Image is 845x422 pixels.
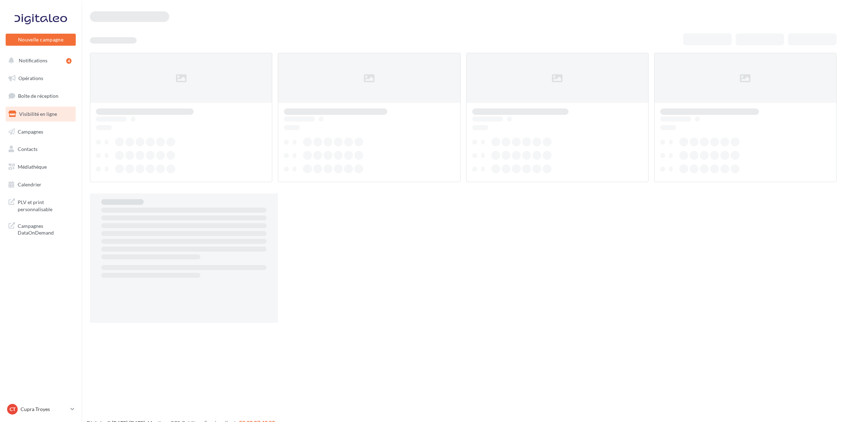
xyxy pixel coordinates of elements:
[4,195,77,215] a: PLV et print personnalisable
[4,124,77,139] a: Campagnes
[4,71,77,86] a: Opérations
[19,57,47,63] span: Notifications
[18,181,41,187] span: Calendrier
[4,218,77,239] a: Campagnes DataOnDemand
[4,107,77,122] a: Visibilité en ligne
[18,221,73,236] span: Campagnes DataOnDemand
[18,128,43,134] span: Campagnes
[4,159,77,174] a: Médiathèque
[10,406,16,413] span: CT
[4,53,74,68] button: Notifications 4
[18,164,47,170] span: Médiathèque
[6,34,76,46] button: Nouvelle campagne
[19,111,57,117] span: Visibilité en ligne
[6,403,76,416] a: CT Cupra Troyes
[18,75,43,81] span: Opérations
[4,177,77,192] a: Calendrier
[4,88,77,103] a: Boîte de réception
[21,406,68,413] p: Cupra Troyes
[66,58,72,64] div: 4
[18,146,38,152] span: Contacts
[18,93,58,99] span: Boîte de réception
[18,197,73,213] span: PLV et print personnalisable
[4,142,77,157] a: Contacts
